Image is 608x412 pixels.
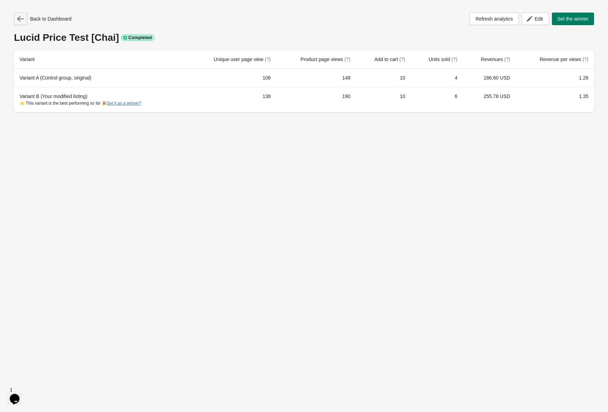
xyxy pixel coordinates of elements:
[451,57,457,62] span: (?)
[7,384,29,405] iframe: chat widget
[356,87,411,112] td: 10
[540,57,588,62] span: Revenue per views
[14,13,71,25] div: Back to Dashboard
[187,87,276,112] td: 138
[463,87,516,112] td: 255.78 USD
[557,16,589,22] span: Set the winner
[121,34,154,41] div: Completed
[476,16,513,22] span: Refresh analytics
[463,69,516,87] td: 186.60 USD
[583,57,588,62] span: (?)
[374,57,405,62] span: Add to cart
[187,69,276,87] td: 106
[516,69,594,87] td: 1.26
[534,16,543,22] span: Edit
[107,101,142,106] button: Set it as a winner?
[470,13,519,25] button: Refresh analytics
[276,87,356,112] td: 190
[214,57,271,62] span: Unique user page view
[411,69,463,87] td: 4
[429,57,457,62] span: Units sold
[276,69,356,87] td: 148
[265,57,271,62] span: (?)
[20,93,182,107] div: Variant B (Your modified listing)
[516,87,594,112] td: 1.35
[344,57,350,62] span: (?)
[20,100,182,107] div: ⭐ This variant is the best performing so far 🎉
[20,74,182,81] div: Variant A (Control group, original)
[14,32,594,43] div: Lucid Price Test [Chai]
[301,57,350,62] span: Product page views
[14,50,187,69] th: Variant
[552,13,594,25] button: Set the winner
[399,57,405,62] span: (?)
[504,57,510,62] span: (?)
[411,87,463,112] td: 6
[356,69,411,87] td: 10
[481,57,510,62] span: Revenues
[522,13,549,25] button: Edit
